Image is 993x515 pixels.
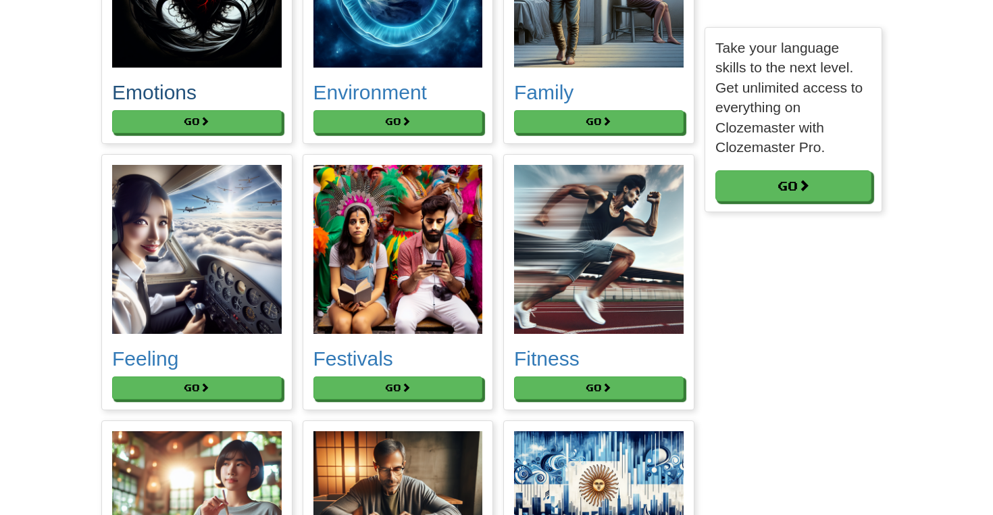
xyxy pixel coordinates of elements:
[514,376,684,399] button: Go
[313,165,483,335] img: 34c4b846-8735-46aa-b87c-d45aa1946922.small.png
[112,347,282,370] h2: Feeling
[313,81,483,103] h2: Environment
[112,81,282,103] h2: Emotions
[514,165,684,335] img: 62ab3d06-75c9-45e2-b277-f46cc24673be.small.png
[514,165,684,400] a: Fitness Go
[313,347,483,370] h2: Festivals
[112,110,282,133] button: Go
[313,376,483,399] button: Go
[112,165,282,335] img: cf0f4918-844d-4d7f-b68a-beeaf966f822.small.png
[112,165,282,400] a: Feeling Go
[715,170,871,201] a: Go
[514,110,684,133] button: Go
[514,81,684,103] h2: Family
[514,347,684,370] h2: Fitness
[715,38,871,157] p: Take your language skills to the next level. Get unlimited access to everything on Clozemaster wi...
[112,376,282,399] button: Go
[313,110,483,133] button: Go
[313,165,483,400] a: Festivals Go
